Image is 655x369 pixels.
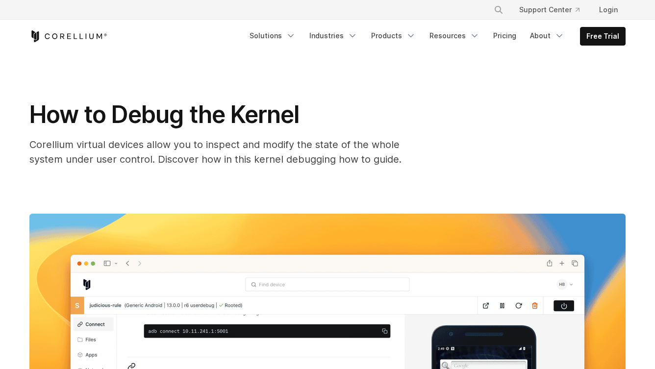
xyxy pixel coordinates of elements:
[244,27,302,45] a: Solutions
[482,1,626,19] div: Navigation Menu
[490,1,507,19] button: Search
[29,139,402,165] span: Corellium virtual devices allow you to inspect and modify the state of the whole system under use...
[29,30,107,42] a: Corellium Home
[365,27,422,45] a: Products
[303,27,363,45] a: Industries
[424,27,485,45] a: Resources
[591,1,626,19] a: Login
[244,27,626,46] div: Navigation Menu
[29,100,299,129] span: How to Debug the Kernel
[524,27,570,45] a: About
[487,27,522,45] a: Pricing
[511,1,587,19] a: Support Center
[580,27,625,45] a: Free Trial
